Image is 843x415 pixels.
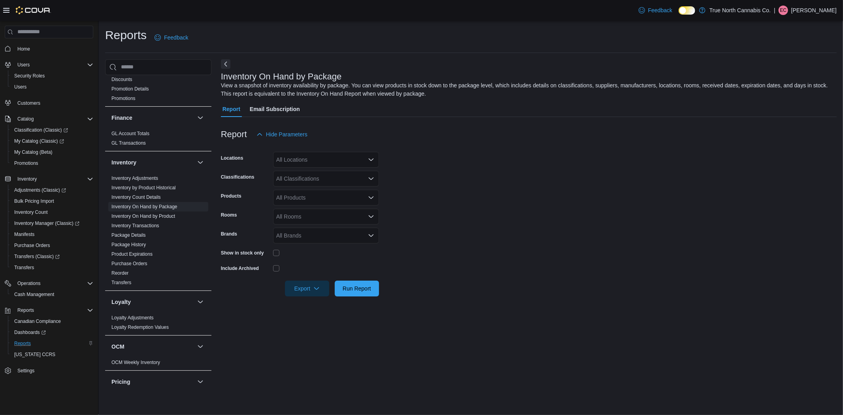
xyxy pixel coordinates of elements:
button: Inventory [111,158,194,166]
button: Reports [2,305,96,316]
span: Reports [14,306,93,315]
span: Manifests [11,230,93,239]
a: Transfers [111,280,131,285]
button: Reports [14,306,37,315]
button: Settings [2,365,96,376]
span: Inventory [14,174,93,184]
span: Inventory [17,176,37,182]
button: Operations [2,278,96,289]
span: Inventory by Product Historical [111,185,176,191]
span: Washington CCRS [11,350,93,359]
button: Inventory [14,174,40,184]
span: GL Account Totals [111,130,149,137]
a: Feedback [636,2,675,18]
span: Security Roles [11,71,93,81]
a: GL Transactions [111,140,146,146]
span: Discounts [111,76,132,83]
span: Inventory Transactions [111,223,159,229]
span: Transfers [111,279,131,286]
span: Canadian Compliance [11,317,93,326]
span: Purchase Orders [111,260,147,267]
span: Run Report [343,285,371,292]
h3: OCM [111,343,124,351]
button: Next [221,59,230,69]
a: Canadian Compliance [11,317,64,326]
div: Finance [105,129,211,151]
button: Cash Management [8,289,96,300]
h3: Finance [111,114,132,122]
button: Export [285,281,329,296]
div: OCM [105,358,211,370]
button: Open list of options [368,157,374,163]
span: Purchase Orders [11,241,93,250]
span: Inventory Manager (Classic) [11,219,93,228]
span: Operations [17,280,41,287]
span: Bulk Pricing Import [14,198,54,204]
a: [US_STATE] CCRS [11,350,58,359]
a: Inventory Transactions [111,223,159,228]
h3: Pricing [111,378,130,386]
span: Catalog [14,114,93,124]
a: Settings [14,366,38,375]
div: Eric Chittim [779,6,788,15]
span: Reports [11,339,93,348]
a: Cash Management [11,290,57,299]
nav: Complex example [5,40,93,397]
a: Inventory On Hand by Product [111,213,175,219]
span: Settings [14,366,93,375]
span: Inventory On Hand by Package [111,204,177,210]
span: Users [14,60,93,70]
button: Users [14,60,33,70]
a: Users [11,82,30,92]
a: Dashboards [8,327,96,338]
div: Discounts & Promotions [105,75,211,106]
button: Run Report [335,281,379,296]
button: Users [2,59,96,70]
button: Loyalty [111,298,194,306]
button: Home [2,43,96,55]
button: Inventory [2,174,96,185]
a: Manifests [11,230,38,239]
button: Pricing [111,378,194,386]
input: Dark Mode [679,6,695,15]
a: Adjustments (Classic) [11,185,69,195]
a: My Catalog (Classic) [11,136,67,146]
span: My Catalog (Beta) [14,149,53,155]
a: Loyalty Adjustments [111,315,154,321]
a: Customers [14,98,43,108]
a: Reorder [111,270,128,276]
span: Customers [14,98,93,108]
a: Purchase Orders [11,241,53,250]
p: | [774,6,775,15]
button: OCM [111,343,194,351]
a: Classification (Classic) [11,125,71,135]
span: My Catalog (Classic) [11,136,93,146]
span: Dashboards [14,329,46,336]
a: Inventory Count Details [111,194,161,200]
button: Operations [14,279,44,288]
a: My Catalog (Classic) [8,136,96,147]
button: Transfers [8,262,96,273]
span: Users [11,82,93,92]
span: Inventory Count [11,207,93,217]
a: Bulk Pricing Import [11,196,57,206]
span: Adjustments (Classic) [11,185,93,195]
button: Canadian Compliance [8,316,96,327]
a: Inventory Count [11,207,51,217]
span: Cash Management [11,290,93,299]
span: Home [17,46,30,52]
span: Feedback [164,34,188,41]
span: Operations [14,279,93,288]
span: Transfers [14,264,34,271]
a: Security Roles [11,71,48,81]
span: Canadian Compliance [14,318,61,324]
label: Brands [221,231,237,237]
span: Promotions [14,160,38,166]
span: Classification (Classic) [14,127,68,133]
label: Locations [221,155,243,161]
a: Feedback [151,30,191,45]
a: Package History [111,242,146,247]
span: Reports [17,307,34,313]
